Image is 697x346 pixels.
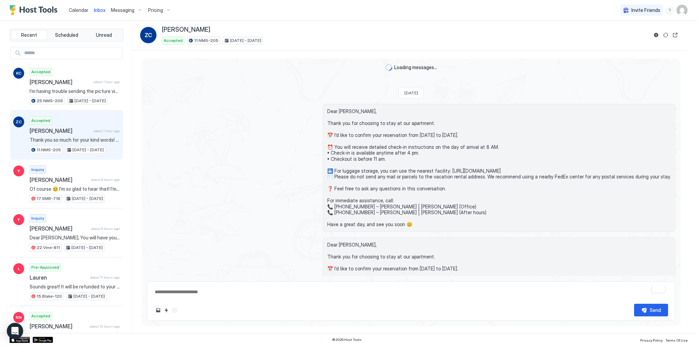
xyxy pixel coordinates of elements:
[18,266,20,272] span: L
[37,245,60,251] span: 22.Vine-811
[21,32,37,38] span: Recent
[21,47,122,59] input: Input Field
[94,129,120,133] span: about 1 hour ago
[30,235,120,241] span: Dear [PERSON_NAME], You will have your own dedicated parking spot inside the building’s secure ga...
[666,6,674,14] div: menu
[10,29,123,42] div: tab-group
[72,147,104,153] span: [DATE] - [DATE]
[90,324,120,329] span: about 13 hours ago
[96,32,112,38] span: Unread
[91,177,120,182] span: about 8 hours ago
[94,6,105,14] a: Inbox
[10,5,61,15] a: Host Tools Logo
[17,217,20,223] span: Y
[10,337,30,343] a: App Store
[148,7,163,13] span: Pricing
[16,314,22,320] span: NN
[385,64,392,71] div: loading
[162,306,170,314] button: Quick reply
[111,7,134,13] span: Messaging
[665,336,687,343] a: Terms Of Use
[30,186,120,192] span: Of course 😊 I’m so glad to hear that! I’m adding the links to both apartments below for you — ple...
[30,176,88,183] span: [PERSON_NAME]
[650,306,661,314] div: Send
[404,90,418,95] span: [DATE]
[31,215,44,221] span: Inquiry
[69,6,88,14] a: Calendar
[31,313,50,319] span: Accepted
[30,323,87,330] span: [PERSON_NAME]
[7,323,23,339] div: Open Intercom Messenger
[162,26,210,34] span: [PERSON_NAME]
[194,37,218,44] span: 11.NMS-205
[31,264,59,270] span: Pre-Approved
[230,37,261,44] span: [DATE] - [DATE]
[665,338,687,342] span: Terms Of Use
[677,5,687,16] div: User profile
[33,337,53,343] a: Google Play Store
[154,306,162,314] button: Upload image
[31,167,44,173] span: Inquiry
[30,274,87,281] span: Lauren
[30,225,88,232] span: [PERSON_NAME]
[74,98,106,104] span: [DATE] - [DATE]
[30,88,120,94] span: I’m having trouble sending the picture via SMS, but I’ve now emailed it to you
[662,31,670,39] button: Sync reservation
[37,98,63,104] span: 25.NMS-206
[37,195,60,202] span: 17.SMB-718
[94,80,120,84] span: about 1 hour ago
[30,332,120,339] span: Dear [PERSON_NAME], Thank you for choosing to stay at our apartment. 📅 I’d like to confirm your r...
[394,64,437,70] span: Loading messages...
[631,7,660,13] span: Invite Friends
[69,7,88,13] span: Calendar
[16,70,21,76] span: KC
[37,147,61,153] span: 11.NMS-205
[30,137,120,143] span: Thank you so much for your kind words! We're thrilled to hear that you enjoyed your stay and foun...
[94,7,105,13] span: Inbox
[332,337,362,342] span: © 2025 Host Tools
[164,37,183,44] span: Accepted
[91,226,120,231] span: about 8 hours ago
[72,195,103,202] span: [DATE] - [DATE]
[17,168,20,174] span: Y
[640,338,663,342] span: Privacy Policy
[634,304,668,316] button: Send
[30,127,91,134] span: [PERSON_NAME]
[71,245,103,251] span: [DATE] - [DATE]
[37,293,62,299] span: 15.Blake-120
[31,69,50,75] span: Accepted
[11,30,47,40] button: Recent
[640,336,663,343] a: Privacy Policy
[86,30,122,40] button: Unread
[671,31,679,39] button: Open reservation
[154,286,668,298] textarea: To enrich screen reader interactions, please activate Accessibility in Grammarly extension settings
[30,79,91,85] span: [PERSON_NAME]
[327,108,671,227] span: Dear [PERSON_NAME], Thank you for choosing to stay at our apartment. 📅 I’d like to confirm your r...
[49,30,85,40] button: Scheduled
[55,32,78,38] span: Scheduled
[16,119,22,125] span: ZC
[31,117,50,124] span: Accepted
[73,293,105,299] span: [DATE] - [DATE]
[30,284,120,290] span: Sounds great! It will be refunded to your payment method on the day of the check in.
[90,275,120,280] span: about 11 hours ago
[652,31,660,39] button: Reservation information
[145,31,152,39] span: ZC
